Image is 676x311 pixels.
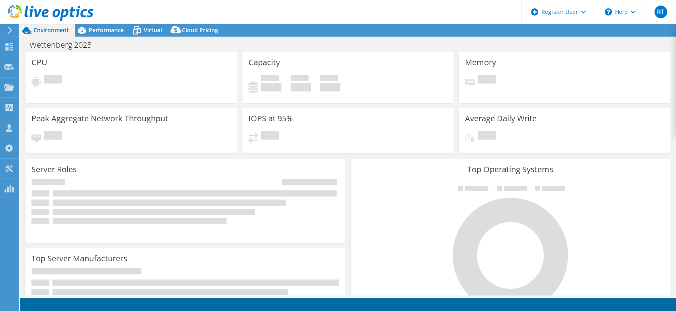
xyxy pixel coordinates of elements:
[144,26,162,34] span: Virtual
[44,75,62,86] span: Pending
[31,58,47,67] h3: CPU
[465,58,496,67] h3: Memory
[291,83,311,91] h4: 0 GiB
[261,75,279,83] span: Used
[31,114,168,123] h3: Peak Aggregate Network Throughput
[605,8,612,16] svg: \n
[478,75,496,86] span: Pending
[44,131,62,142] span: Pending
[248,114,293,123] h3: IOPS at 95%
[478,131,496,142] span: Pending
[320,75,338,83] span: Total
[291,75,309,83] span: Free
[655,6,667,18] span: RT
[248,58,280,67] h3: Capacity
[182,26,218,34] span: Cloud Pricing
[26,41,104,49] h1: Wettenberg 2025
[89,26,124,34] span: Performance
[261,131,279,142] span: Pending
[261,83,281,91] h4: 0 GiB
[465,114,537,123] h3: Average Daily Write
[357,165,664,174] h3: Top Operating Systems
[34,26,69,34] span: Environment
[31,165,77,174] h3: Server Roles
[31,254,127,263] h3: Top Server Manufacturers
[320,83,340,91] h4: 0 GiB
